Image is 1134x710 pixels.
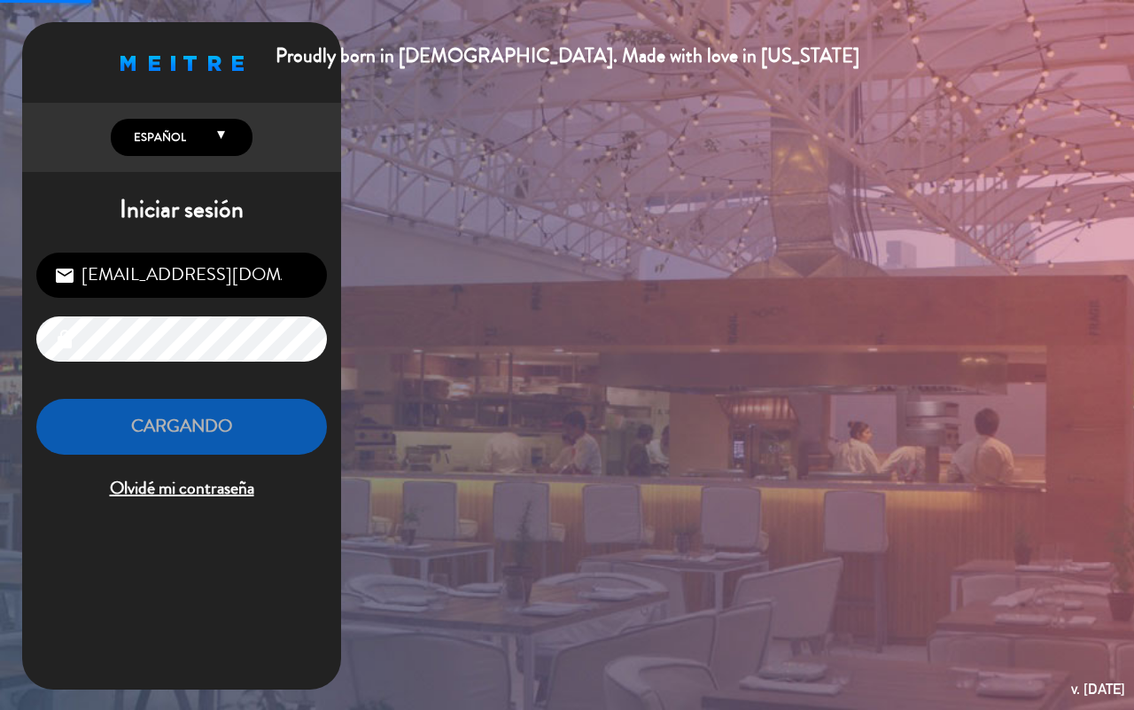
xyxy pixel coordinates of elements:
i: email [54,265,75,286]
span: Olvidé mi contraseña [36,474,327,503]
button: Cargando [36,399,327,455]
span: Español [129,129,186,146]
h1: Iniciar sesión [22,195,341,225]
input: Correo Electrónico [36,253,327,298]
i: lock [54,329,75,350]
div: v. [DATE] [1071,677,1125,701]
